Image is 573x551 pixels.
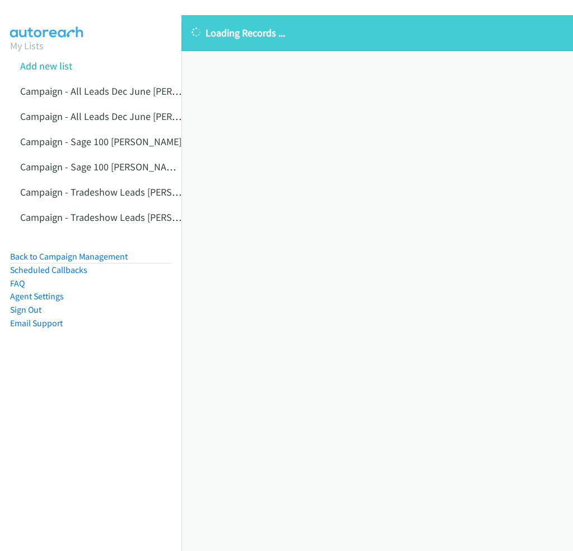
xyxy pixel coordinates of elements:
p: Loading Records ... [192,25,563,40]
a: Campaign - Sage 100 [PERSON_NAME] [20,135,181,148]
a: Sign Out [10,304,41,315]
a: Scheduled Callbacks [10,265,87,275]
a: My Lists [10,39,44,52]
a: Add new list [20,59,72,72]
a: Campaign - Sage 100 [PERSON_NAME] Cloned [20,160,214,173]
a: Email Support [10,318,63,328]
a: FAQ [10,278,25,289]
a: Campaign - All Leads Dec June [PERSON_NAME] [20,85,223,98]
a: Back to Campaign Management [10,251,128,262]
a: Campaign - Tradeshow Leads [PERSON_NAME] Cloned [20,211,250,224]
a: Campaign - Tradeshow Leads [PERSON_NAME] [20,186,218,198]
a: Campaign - All Leads Dec June [PERSON_NAME] Cloned [20,110,256,123]
a: Agent Settings [10,291,64,302]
